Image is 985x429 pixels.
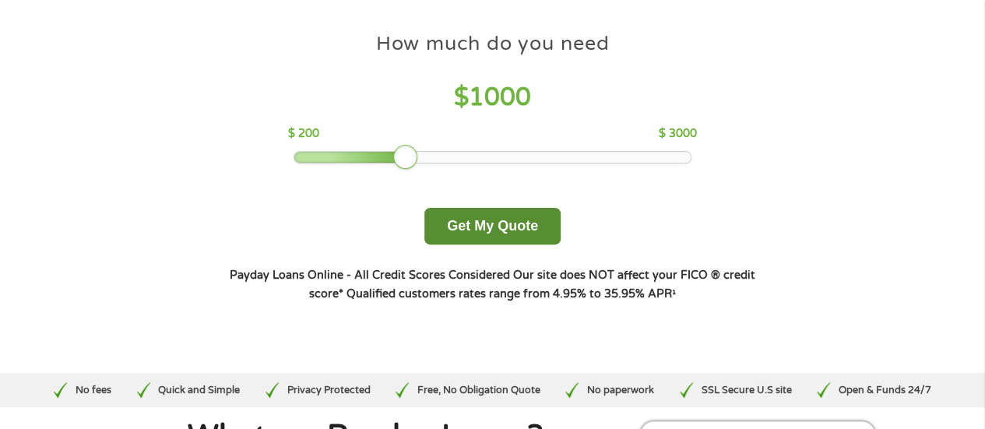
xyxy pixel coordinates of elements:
[347,287,676,301] strong: Qualified customers rates range from 4.95% to 35.95% APR¹
[376,31,610,57] h4: How much do you need
[230,269,510,282] strong: Payday Loans Online - All Credit Scores Considered
[701,383,791,398] p: SSL Secure U.S site
[158,383,240,398] p: Quick and Simple
[76,383,111,398] p: No fees
[424,208,561,244] button: Get My Quote
[288,82,697,114] h4: $
[309,269,755,301] strong: Our site does NOT affect your FICO ® credit score*
[288,125,319,142] p: $ 200
[587,383,654,398] p: No paperwork
[287,383,371,398] p: Privacy Protected
[839,383,931,398] p: Open & Funds 24/7
[659,125,697,142] p: $ 3000
[417,383,540,398] p: Free, No Obligation Quote
[469,83,531,112] span: 1000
